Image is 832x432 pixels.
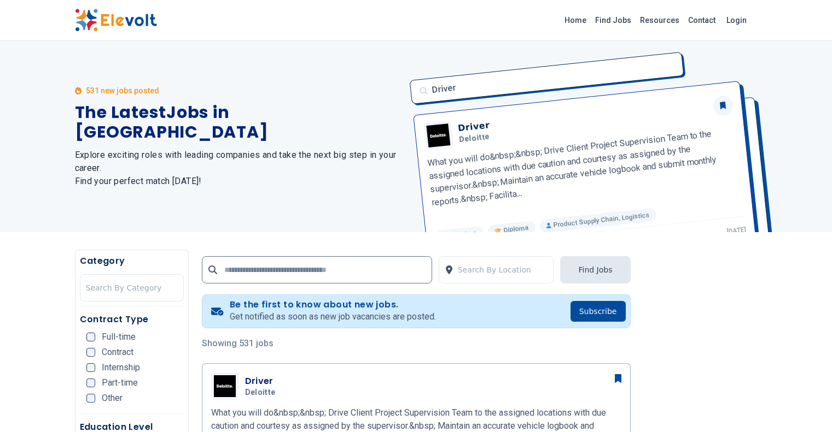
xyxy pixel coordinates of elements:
[720,9,753,31] a: Login
[230,299,436,310] h4: Be the first to know about new jobs.
[230,310,436,323] p: Get notified as soon as new job vacancies are posted.
[245,388,276,398] span: Deloitte
[102,363,140,372] span: Internship
[102,378,138,387] span: Part-time
[86,363,95,372] input: Internship
[102,348,133,357] span: Contract
[86,394,95,403] input: Other
[80,255,184,268] h5: Category
[560,256,630,283] button: Find Jobs
[684,11,720,29] a: Contact
[86,348,95,357] input: Contract
[102,333,136,341] span: Full-time
[571,301,626,322] button: Subscribe
[75,149,403,188] h2: Explore exciting roles with leading companies and take the next big step in your career. Find you...
[202,337,631,350] p: Showing 531 jobs
[80,313,184,326] h5: Contract Type
[75,103,403,142] h1: The Latest Jobs in [GEOGRAPHIC_DATA]
[636,11,684,29] a: Resources
[86,333,95,341] input: Full-time
[102,394,123,403] span: Other
[560,11,591,29] a: Home
[214,375,236,397] img: Deloitte
[591,11,636,29] a: Find Jobs
[245,375,280,388] h3: Driver
[86,378,95,387] input: Part-time
[75,9,157,32] img: Elevolt
[86,85,159,96] p: 531 new jobs posted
